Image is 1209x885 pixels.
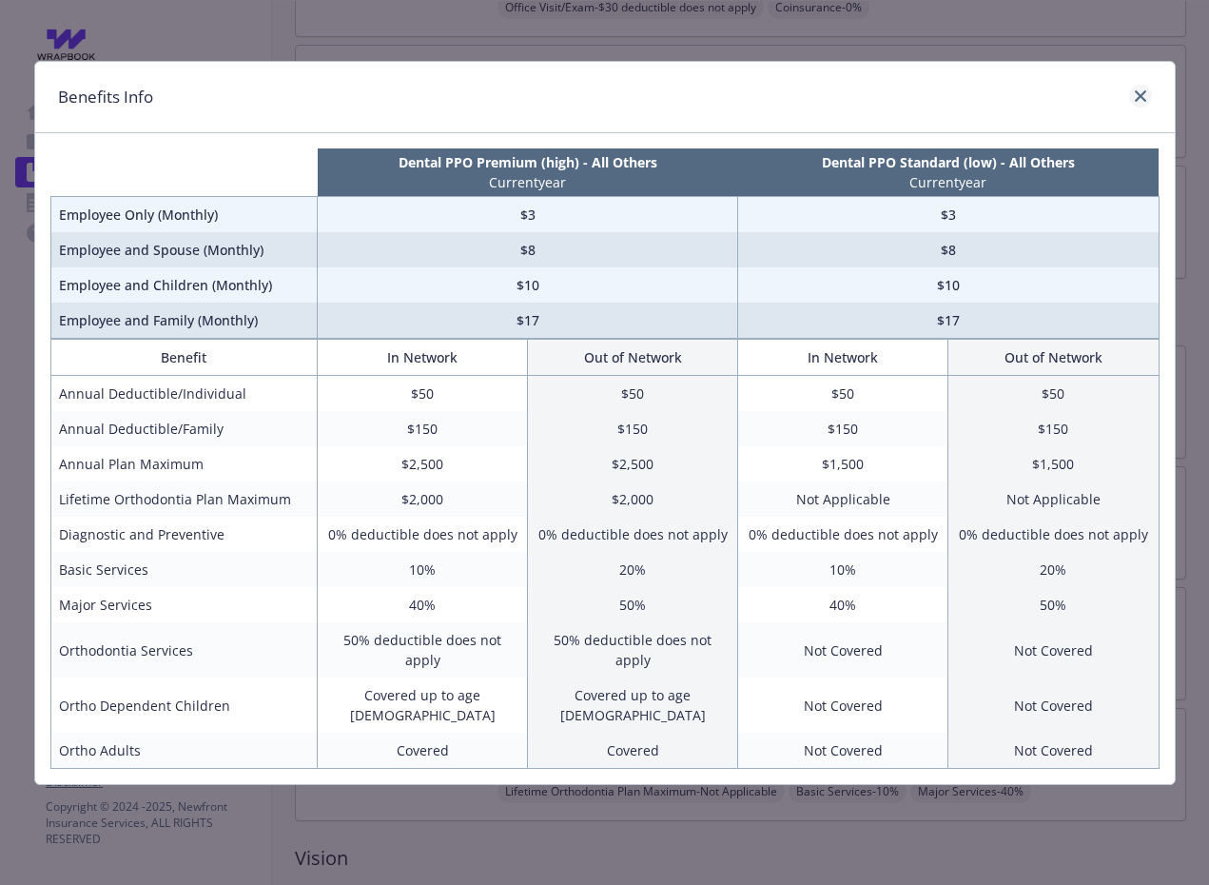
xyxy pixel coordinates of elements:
td: $1,500 [948,446,1159,482]
td: 10% [738,552,948,587]
td: $2,000 [528,482,738,517]
td: $1,500 [738,446,948,482]
td: Employee and Children (Monthly) [50,267,318,303]
td: 40% [738,587,948,622]
td: $10 [318,267,738,303]
td: $3 [318,197,738,233]
td: 50% [948,587,1159,622]
td: $150 [738,411,948,446]
td: 0% deductible does not apply [948,517,1159,552]
td: Not Covered [948,622,1159,678]
p: Current year [322,172,734,192]
p: Current year [742,172,1155,192]
td: Covered [318,733,528,769]
td: 0% deductible does not apply [318,517,528,552]
td: $2,500 [318,446,528,482]
td: Covered up to age [DEMOGRAPHIC_DATA] [528,678,738,733]
td: Diagnostic and Preventive [50,517,318,552]
td: Not Applicable [738,482,948,517]
td: $3 [738,197,1159,233]
th: In Network [318,340,528,376]
td: Covered up to age [DEMOGRAPHIC_DATA] [318,678,528,733]
td: $8 [738,232,1159,267]
td: $2,500 [528,446,738,482]
td: $17 [318,303,738,339]
td: Orthodontia Services [50,622,318,678]
td: 50% deductible does not apply [528,622,738,678]
td: 20% [528,552,738,587]
td: Employee and Family (Monthly) [50,303,318,339]
td: 0% deductible does not apply [738,517,948,552]
td: Not Covered [738,733,948,769]
div: compare plan details [34,61,1176,785]
th: intentionally left blank [50,148,318,197]
td: Not Covered [948,678,1159,733]
td: Annual Deductible/Family [50,411,318,446]
td: Not Covered [948,733,1159,769]
td: 10% [318,552,528,587]
td: Annual Plan Maximum [50,446,318,482]
td: 20% [948,552,1159,587]
td: Not Covered [738,678,948,733]
td: 0% deductible does not apply [528,517,738,552]
td: $150 [528,411,738,446]
td: Lifetime Orthodontia Plan Maximum [50,482,318,517]
td: $2,000 [318,482,528,517]
td: $17 [738,303,1159,339]
td: Ortho Dependent Children [50,678,318,733]
a: close [1129,85,1152,108]
td: 40% [318,587,528,622]
td: Ortho Adults [50,733,318,769]
td: $50 [738,376,948,412]
td: $50 [948,376,1159,412]
td: $10 [738,267,1159,303]
td: Basic Services [50,552,318,587]
th: Out of Network [528,340,738,376]
td: Employee Only (Monthly) [50,197,318,233]
p: Dental PPO Premium (high) - All Others [322,152,734,172]
td: Major Services [50,587,318,622]
th: Out of Network [948,340,1159,376]
td: $150 [318,411,528,446]
td: Not Covered [738,622,948,678]
td: $50 [318,376,528,412]
h1: Benefits Info [58,85,153,109]
td: 50% [528,587,738,622]
th: In Network [738,340,948,376]
td: Covered [528,733,738,769]
td: $8 [318,232,738,267]
td: 50% deductible does not apply [318,622,528,678]
td: Annual Deductible/Individual [50,376,318,412]
td: Employee and Spouse (Monthly) [50,232,318,267]
td: Not Applicable [948,482,1159,517]
td: $50 [528,376,738,412]
td: $150 [948,411,1159,446]
p: Dental PPO Standard (low) - All Others [742,152,1155,172]
th: Benefit [50,340,318,376]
